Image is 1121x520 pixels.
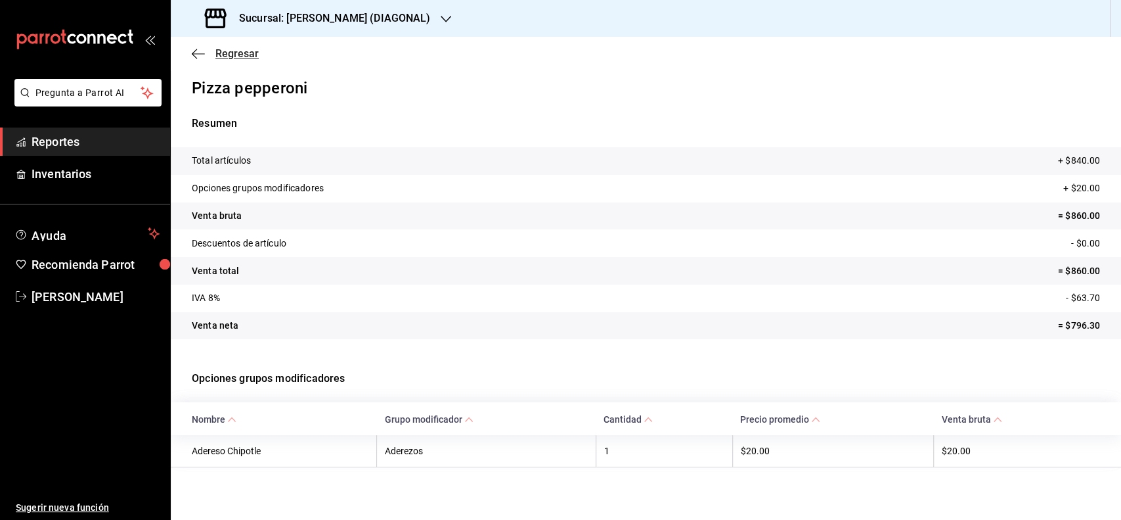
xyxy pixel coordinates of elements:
[9,95,162,109] a: Pregunta a Parrot AI
[376,435,596,467] th: Aderezos
[192,237,286,250] p: Descuentos de artículo
[1071,237,1100,250] p: - $0.00
[1058,264,1100,278] p: = $860.00
[192,76,1100,100] p: Pizza pepperoni
[192,154,251,168] p: Total artículos
[192,116,1100,131] p: Resumen
[192,264,239,278] p: Venta total
[1058,154,1100,168] p: + $840.00
[192,181,324,195] p: Opciones grupos modificadores
[384,414,473,425] span: Grupo modificador
[740,414,820,425] span: Precio promedio
[1058,319,1100,333] p: = $796.30
[32,133,160,151] span: Reportes
[32,225,143,241] span: Ayuda
[192,291,220,305] p: IVA 8%
[1063,181,1100,195] p: + $20.00
[1066,291,1100,305] p: - $63.70
[933,435,1121,467] th: $20.00
[14,79,162,106] button: Pregunta a Parrot AI
[604,414,653,425] span: Cantidad
[229,11,430,26] h3: Sucursal: [PERSON_NAME] (DIAGONAL)
[596,435,732,467] th: 1
[144,34,155,45] button: open_drawer_menu
[1058,209,1100,223] p: = $860.00
[192,414,236,425] span: Nombre
[732,435,933,467] th: $20.00
[192,319,238,333] p: Venta neta
[192,209,242,223] p: Venta bruta
[32,165,160,183] span: Inventarios
[192,47,259,60] button: Regresar
[35,86,141,100] span: Pregunta a Parrot AI
[215,47,259,60] span: Regresar
[32,256,160,273] span: Recomienda Parrot
[192,355,1100,402] p: Opciones grupos modificadores
[171,435,376,467] th: Adereso Chipotle
[941,414,1001,425] span: Venta bruta
[32,288,160,306] span: [PERSON_NAME]
[16,501,160,515] span: Sugerir nueva función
